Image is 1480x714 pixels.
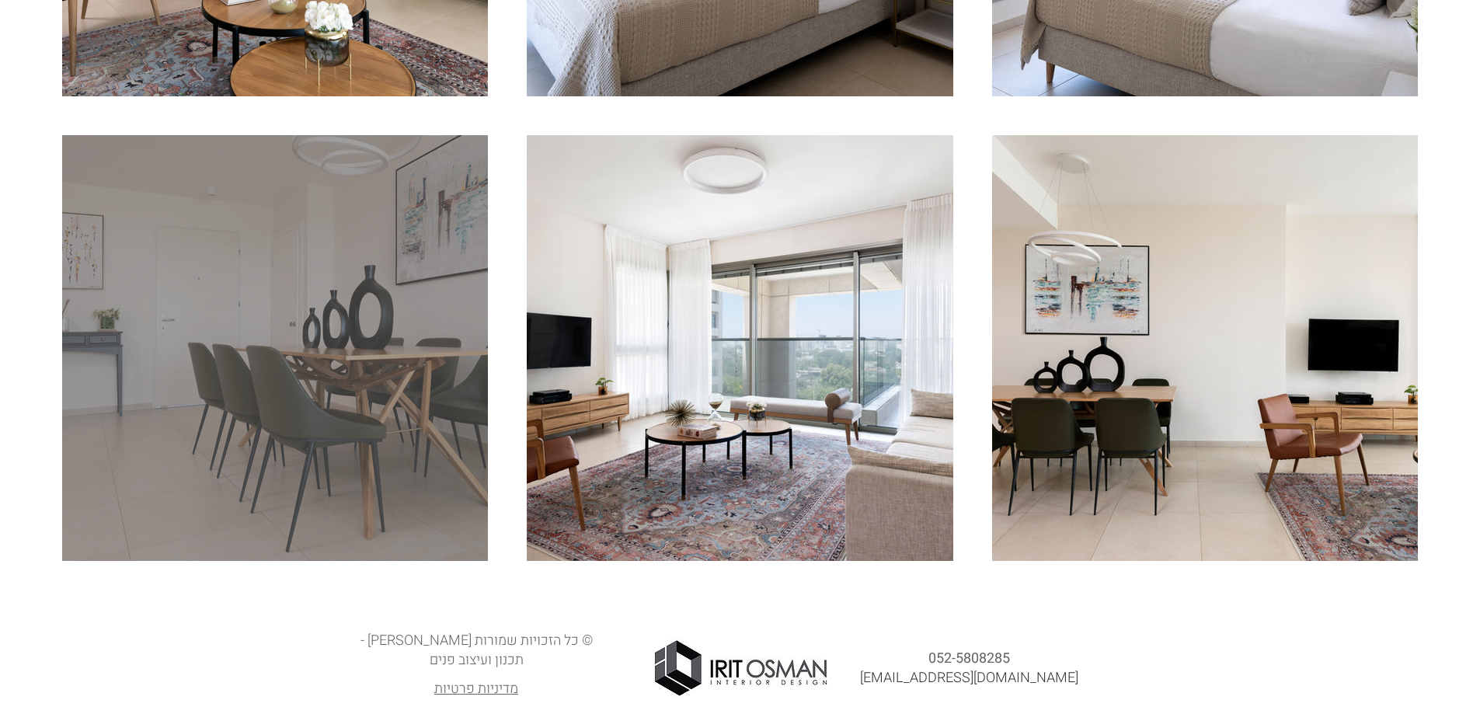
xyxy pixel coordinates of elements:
[860,667,1078,688] a: [EMAIL_ADDRESS][DOMAIN_NAME]
[928,648,1010,669] a: 052-5808285
[360,630,593,670] span: © כל הזכויות שמורות [PERSON_NAME] - תכנון ועיצוב פנים
[434,678,518,699] a: מדיניות פרטיות
[653,638,827,698] img: IRIT-OSMAN-ACC-1.jpg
